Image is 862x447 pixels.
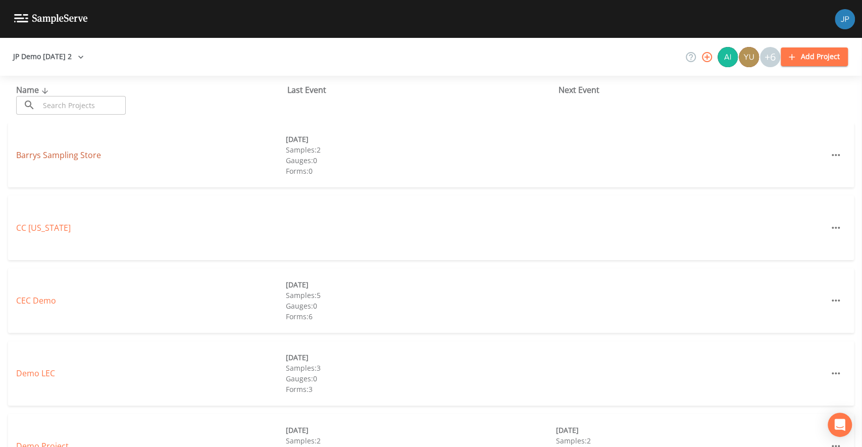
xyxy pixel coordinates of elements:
div: Samples: 5 [286,290,555,301]
div: Samples: 3 [286,363,555,373]
div: Next Event [559,84,830,96]
div: [DATE] [286,134,555,144]
div: Last Event [287,84,559,96]
input: Search Projects [39,96,126,115]
div: Aidan Gollan [717,47,738,67]
div: [DATE] [556,425,826,435]
div: Samples: 2 [286,144,555,155]
div: Samples: 2 [286,435,555,446]
img: dce37efa68533220f0c19127b9b5854f [718,47,738,67]
div: Forms: 6 [286,311,555,322]
div: Forms: 3 [286,384,555,394]
img: 41241ef155101aa6d92a04480b0d0000 [835,9,855,29]
div: [DATE] [286,352,555,363]
div: [DATE] [286,279,555,290]
a: Barrys Sampling Store [16,150,101,161]
a: Demo LEC [16,368,55,379]
a: CEC Demo [16,295,56,306]
img: logo [14,14,88,24]
div: Gauges: 0 [286,301,555,311]
div: Open Intercom Messenger [828,413,852,437]
div: [DATE] [286,425,555,435]
div: Samples: 2 [556,435,826,446]
a: CC [US_STATE] [16,222,71,233]
div: Gauges: 0 [286,155,555,166]
div: Gauges: 0 [286,373,555,384]
button: JP Demo [DATE] 2 [9,47,88,66]
div: Forms: 0 [286,166,555,176]
span: Name [16,84,51,95]
div: +6 [760,47,780,67]
button: Add Project [781,47,848,66]
div: Terry [738,47,759,67]
img: 1c593650887fd6dc105ab7b0e2ad51de [739,47,759,67]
